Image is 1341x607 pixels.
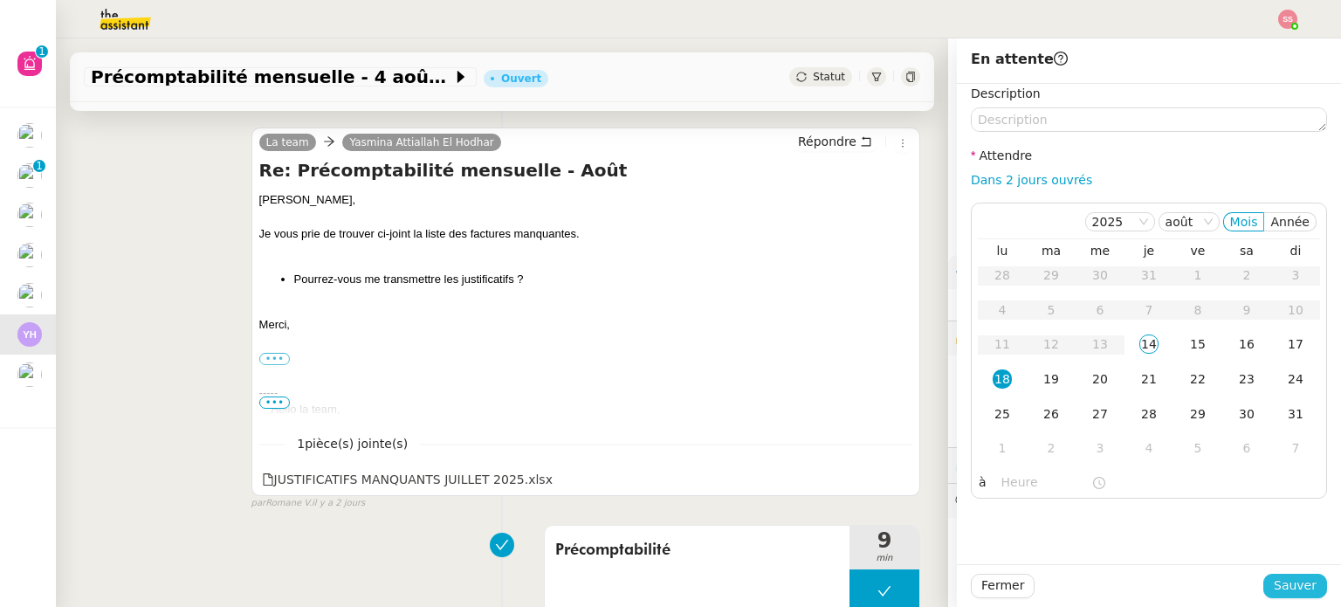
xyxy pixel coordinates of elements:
th: sam. [1222,243,1271,259]
span: par [251,496,266,511]
span: Statut [813,71,845,83]
nz-badge-sup: 1 [33,160,45,172]
div: 14 [1139,335,1159,354]
div: Hello la team, les voici, Merci beaucoup ! [271,401,912,469]
div: 25 [993,404,1012,424]
span: pièce(s) jointe(s) [305,437,408,451]
small: Romane V. [251,496,366,511]
div: 29 [1188,404,1207,424]
th: jeu. [1124,243,1173,259]
a: Dans 2 jours ouvrés [971,173,1092,187]
div: Ouvert [501,73,541,84]
label: Attendre [971,148,1032,162]
div: Je vous prie de trouver ci-joint la liste des factures manquantes. [259,225,912,243]
div: 28 [1139,404,1159,424]
button: Répondre [792,132,878,151]
img: svg [17,322,42,347]
img: users%2FSoHiyPZ6lTh48rkksBJmVXB4Fxh1%2Favatar%2F784cdfc3-6442-45b8-8ed3-42f1cc9271a4 [17,163,42,188]
td: 20/08/2025 [1076,362,1124,397]
button: Sauver [1263,574,1327,598]
div: 23 [1237,369,1256,389]
img: svg [1278,10,1297,29]
div: 16 [1237,335,1256,354]
td: 03/09/2025 [1076,431,1124,466]
span: il y a 2 jours [312,496,365,511]
div: 4 [1139,438,1159,458]
label: Description [971,86,1041,100]
th: mar. [1027,243,1076,259]
span: Sauver [1274,576,1317,596]
div: 26 [1042,404,1061,424]
td: 01/09/2025 [978,431,1027,466]
td: 28/08/2025 [1124,397,1173,432]
td: 14/08/2025 [1124,328,1173,362]
div: ⚙️Procédures [948,255,1341,289]
th: lun. [978,243,1027,259]
div: ----- [259,384,912,402]
div: ⏲️Tâches 61:41 [948,448,1341,482]
div: 🔐Données client [948,321,1341,355]
div: 6 [1237,438,1256,458]
span: En attente [971,51,1068,67]
nz-badge-sup: 1 [36,45,48,58]
span: Fermer [981,576,1024,596]
span: 1 [285,434,420,454]
div: JUSTIFICATIFS MANQUANTS JUILLET 2025.xlsx [262,470,553,490]
div: 21 [1139,369,1159,389]
div: 22 [1188,369,1207,389]
span: ••• [259,397,291,409]
img: users%2FC9SBsJ0duuaSgpQFj5LgoEX8n0o2%2Favatar%2Fec9d51b8-9413-4189-adfb-7be4d8c96a3c [17,243,42,267]
label: ••• [259,353,291,365]
td: 31/08/2025 [1271,397,1320,432]
td: 04/09/2025 [1124,431,1173,466]
td: 07/09/2025 [1271,431,1320,466]
h4: Re: Précomptabilité mensuelle - Août [259,158,912,183]
span: ⚙️ [955,262,1046,282]
div: 18 [993,369,1012,389]
span: Mois [1230,215,1258,229]
td: 02/09/2025 [1027,431,1076,466]
p: 1 [36,160,43,176]
span: à [979,472,987,493]
td: 15/08/2025 [1173,328,1222,362]
th: dim. [1271,243,1320,259]
div: 15 [1188,335,1207,354]
div: [PERSON_NAME], [259,191,912,209]
div: 7 [1286,438,1305,458]
div: 24 [1286,369,1305,389]
td: 05/09/2025 [1173,431,1222,466]
span: Répondre [798,133,856,150]
div: 2 [1042,438,1061,458]
span: La team [266,136,309,148]
div: 20 [1090,369,1110,389]
div: 27 [1090,404,1110,424]
td: 18/08/2025 [978,362,1027,397]
td: 23/08/2025 [1222,362,1271,397]
img: users%2FW4OQjB9BRtYK2an7yusO0WsYLsD3%2Favatar%2F28027066-518b-424c-8476-65f2e549ac29 [17,283,42,307]
li: Pourrez-vous me transmettre les justificatifs ? [294,271,912,288]
span: Précomptabilité [555,537,839,563]
td: 27/08/2025 [1076,397,1124,432]
td: 21/08/2025 [1124,362,1173,397]
span: ⏲️ [955,458,1083,472]
td: 16/08/2025 [1222,328,1271,362]
div: 17 [1286,335,1305,354]
th: ven. [1173,243,1222,259]
div: 19 [1042,369,1061,389]
td: 17/08/2025 [1271,328,1320,362]
img: users%2FXPWOVq8PDVf5nBVhDcXguS2COHE3%2Favatar%2F3f89dc26-16aa-490f-9632-b2fdcfc735a1 [17,203,42,227]
td: 24/08/2025 [1271,362,1320,397]
td: 22/08/2025 [1173,362,1222,397]
td: 29/08/2025 [1173,397,1222,432]
a: Yasmina Attiallah El Hodhar [342,135,500,150]
span: 9 [849,530,919,551]
td: 06/09/2025 [1222,431,1271,466]
nz-select-item: août [1166,213,1213,231]
div: 30 [1237,404,1256,424]
td: 26/08/2025 [1027,397,1076,432]
button: Fermer [971,574,1035,598]
span: 💬 [955,493,1098,507]
span: min [849,551,919,566]
img: users%2FoFdbodQ3TgNoWt9kP3GXAs5oaCq1%2Favatar%2Fprofile-pic.png [17,362,42,387]
p: 1 [38,45,45,61]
